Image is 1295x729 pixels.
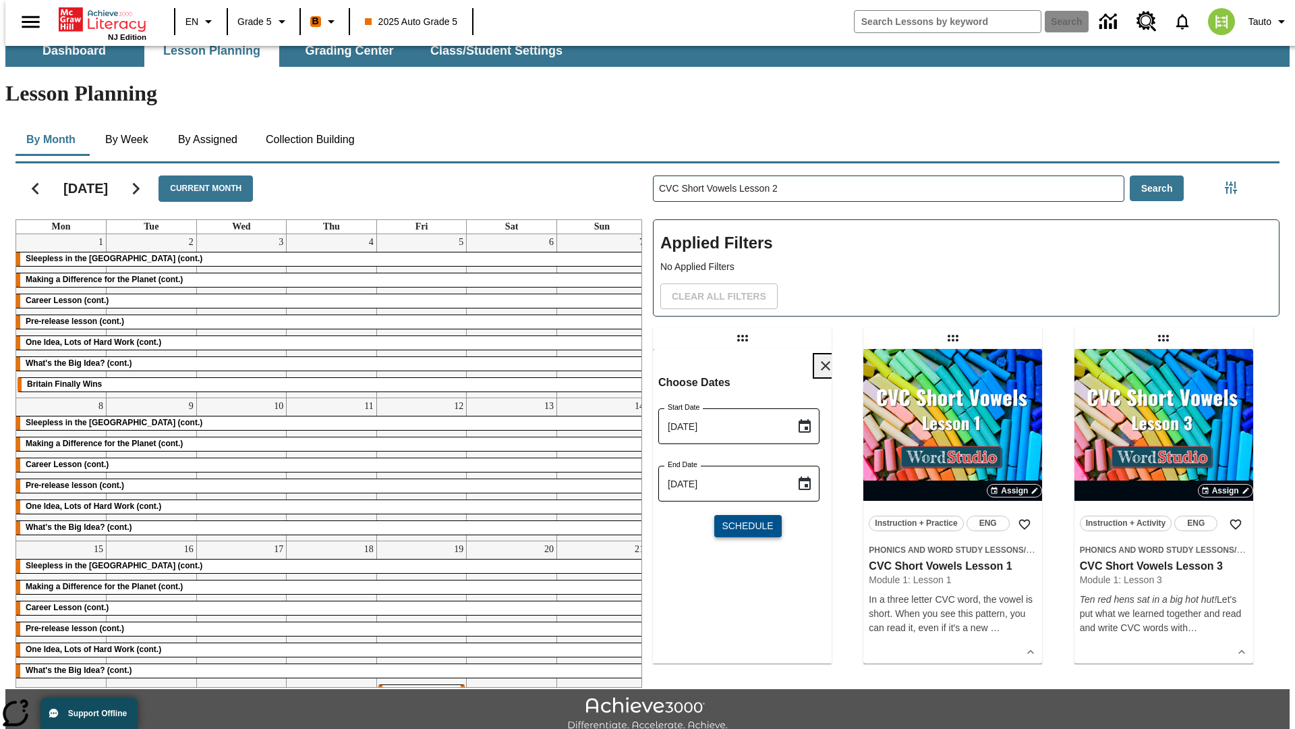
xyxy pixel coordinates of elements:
span: CVC Short Vowels [1026,545,1096,555]
span: Phonics and Word Study Lessons [1080,545,1234,555]
h6: Choose Dates [658,373,837,392]
span: Making a Difference for the Planet (cont.) [26,582,183,591]
a: September 1, 2025 [96,234,106,250]
span: Britain Finally Wins [27,379,102,389]
a: September 21, 2025 [632,541,647,558]
button: By Week [93,124,161,156]
span: What's the Big Idea? (cont.) [26,358,132,368]
a: September 4, 2025 [366,234,376,250]
td: September 21, 2025 [556,541,647,718]
a: September 7, 2025 [637,234,647,250]
a: September 11, 2025 [362,398,376,414]
a: September 15, 2025 [91,541,106,558]
button: Filters Side menu [1217,174,1244,201]
button: Add to Favorites [1012,512,1037,537]
button: Open side menu [11,2,51,42]
div: Taking Movies to the X-Dimension [378,685,465,712]
span: One Idea, Lots of Hard Work (cont.) [26,502,161,511]
a: Data Center [1091,3,1128,40]
span: Topic: Phonics and Word Study Lessons/CVC Short Vowels [1080,543,1248,557]
span: Making a Difference for the Planet (cont.) [26,275,183,284]
td: September 13, 2025 [467,398,557,541]
a: Friday [413,220,431,234]
a: Resource Center, Will open in new tab [1128,3,1165,40]
a: Saturday [502,220,521,234]
span: Grading Center [305,43,393,59]
div: SubNavbar [5,32,1290,67]
div: What's the Big Idea? (cont.) [16,664,647,678]
span: h [1182,622,1188,633]
div: Career Lesson (cont.) [16,458,647,472]
div: One Idea, Lots of Hard Work (cont.) [16,336,647,350]
span: Dashboard [42,43,106,59]
div: lesson details [1074,349,1253,664]
span: Assign [1001,485,1028,497]
span: NJ Edition [108,33,146,41]
span: Support Offline [68,709,127,718]
td: September 2, 2025 [107,234,197,398]
a: Home [59,6,146,33]
button: Boost Class color is orange. Change class color [305,9,345,34]
input: MMMM-DD-YYYY [658,466,786,502]
div: One Idea, Lots of Hard Work (cont.) [16,500,647,514]
div: Draggable lesson: CVC Short Vowels Lesson 2 [732,327,753,349]
div: lesson details [863,349,1042,664]
span: Phonics and Word Study Lessons [869,545,1023,555]
div: Draggable lesson: CVC Short Vowels Lesson 1 [942,327,964,349]
div: Sleepless in the Animal Kingdom (cont.) [16,252,647,266]
a: September 2, 2025 [186,234,196,250]
button: Grading Center [282,34,417,67]
a: September 13, 2025 [542,398,556,414]
a: September 17, 2025 [271,541,286,558]
span: Career Lesson (cont.) [26,296,109,305]
a: September 20, 2025 [542,541,556,558]
div: Making a Difference for the Planet (cont.) [16,580,647,594]
span: Grade 5 [237,15,272,29]
button: Language: EN, Select a language [179,9,223,34]
a: Wednesday [229,220,253,234]
div: Making a Difference for the Planet (cont.) [16,273,647,287]
div: Britain Finally Wins [18,378,645,391]
a: September 14, 2025 [632,398,647,414]
button: Show Details [1020,642,1041,662]
span: Instruction + Activity [1086,516,1166,531]
div: Making a Difference for the Planet (cont.) [16,437,647,451]
span: Career Lesson (cont.) [26,460,109,469]
div: In a three letter CVC word, the vowel is short. When you see this pattern, you can read it, even ... [869,593,1037,635]
button: Current Month [159,175,253,202]
span: ENG [979,516,997,531]
button: Choose date, selected date is Sep 25, 2025 [791,413,818,440]
h3: CVC Short Vowels Lesson 1 [869,560,1037,574]
td: September 5, 2025 [376,234,467,398]
input: Search Lessons By Keyword [654,176,1124,201]
span: ENG [1187,516,1205,531]
div: Sleepless in the Animal Kingdom (cont.) [16,560,647,573]
button: Show Details [1232,642,1252,662]
button: Next [119,171,153,206]
td: September 10, 2025 [196,398,287,541]
span: What's the Big Idea? (cont.) [26,522,132,532]
button: ENG [967,516,1010,531]
span: Assign [1212,485,1239,497]
a: September 3, 2025 [276,234,286,250]
button: Dashboard [7,34,142,67]
h3: CVC Short Vowels Lesson 3 [1080,560,1248,574]
div: Career Lesson (cont.) [16,601,647,615]
a: Thursday [320,220,343,234]
span: … [990,622,1000,633]
div: Draggable lesson: CVC Short Vowels Lesson 3 [1153,327,1174,349]
span: Pre-release lesson (cont.) [26,481,124,490]
span: 2025 Auto Grade 5 [365,15,458,29]
span: B [312,13,319,30]
td: September 19, 2025 [376,541,467,718]
div: Pre-release lesson (cont.) [16,622,647,636]
img: avatar image [1208,8,1235,35]
h2: Applied Filters [660,227,1272,260]
input: MMMM-DD-YYYY [658,408,786,444]
button: By Month [16,124,86,156]
input: search field [855,11,1041,32]
td: September 12, 2025 [376,398,467,541]
span: One Idea, Lots of Hard Work (cont.) [26,645,161,654]
button: Add to Favorites [1224,512,1248,537]
button: Lesson Planning [144,34,279,67]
